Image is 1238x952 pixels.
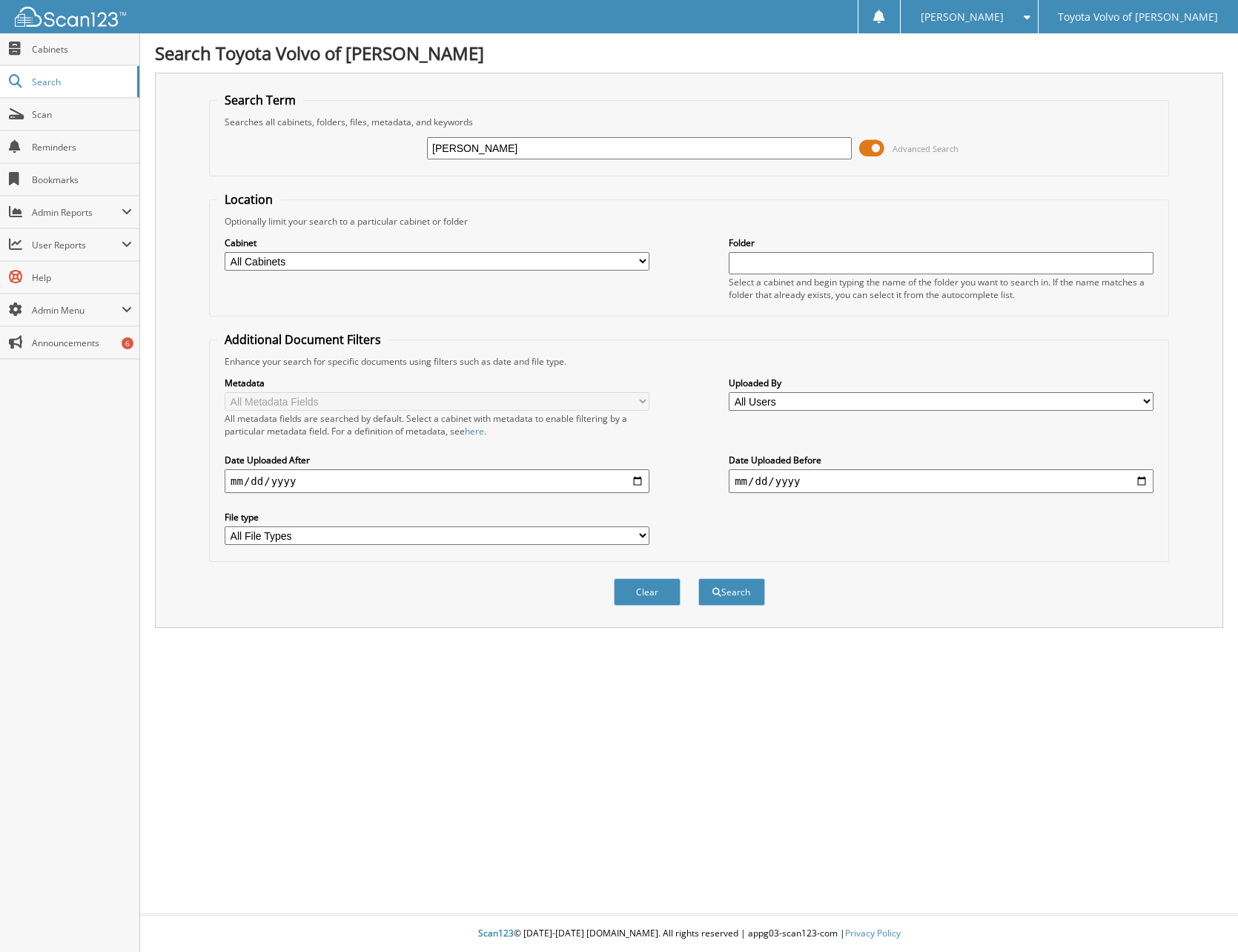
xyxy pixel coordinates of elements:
span: User Reports [32,239,122,251]
span: Search [32,76,130,88]
span: Admin Reports [32,206,122,219]
span: Toyota Volvo of [PERSON_NAME] [1058,13,1218,22]
div: All metadata fields are searched by default. Select a cabinet with metadata to enable filtering b... [225,412,649,437]
div: Select a cabinet and begin typing the name of the folder you want to search in. If the name match... [729,276,1153,301]
span: Reminders [32,141,132,153]
label: Date Uploaded After [225,454,649,466]
button: Search [698,578,765,606]
span: Advanced Search [893,143,959,154]
legend: Additional Document Filters [217,331,388,348]
span: Bookmarks [32,173,132,186]
span: Scan123 [478,927,514,939]
div: © [DATE]-[DATE] [DOMAIN_NAME]. All rights reserved | appg03-scan123-com | [140,916,1238,952]
legend: Location [217,191,280,208]
span: Scan [32,108,132,121]
label: Date Uploaded Before [729,454,1153,466]
input: end [729,469,1153,493]
a: here [465,425,484,437]
label: File type [225,511,649,523]
label: Uploaded By [729,377,1153,389]
span: Announcements [32,337,132,349]
label: Metadata [225,377,649,389]
a: Privacy Policy [845,927,901,939]
div: Enhance your search for specific documents using filters such as date and file type. [217,355,1161,368]
iframe: Chat Widget [1164,881,1238,952]
div: Searches all cabinets, folders, files, metadata, and keywords [217,116,1161,128]
span: Help [32,271,132,284]
span: [PERSON_NAME] [921,13,1004,22]
div: 6 [122,337,133,349]
button: Clear [614,578,681,606]
input: start [225,469,649,493]
img: scan123-logo-white.svg [15,7,126,27]
legend: Search Term [217,92,303,108]
h1: Search Toyota Volvo of [PERSON_NAME] [155,41,1223,65]
div: Optionally limit your search to a particular cabinet or folder [217,215,1161,228]
span: Cabinets [32,43,132,56]
label: Cabinet [225,237,649,249]
span: Admin Menu [32,304,122,317]
label: Folder [729,237,1153,249]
